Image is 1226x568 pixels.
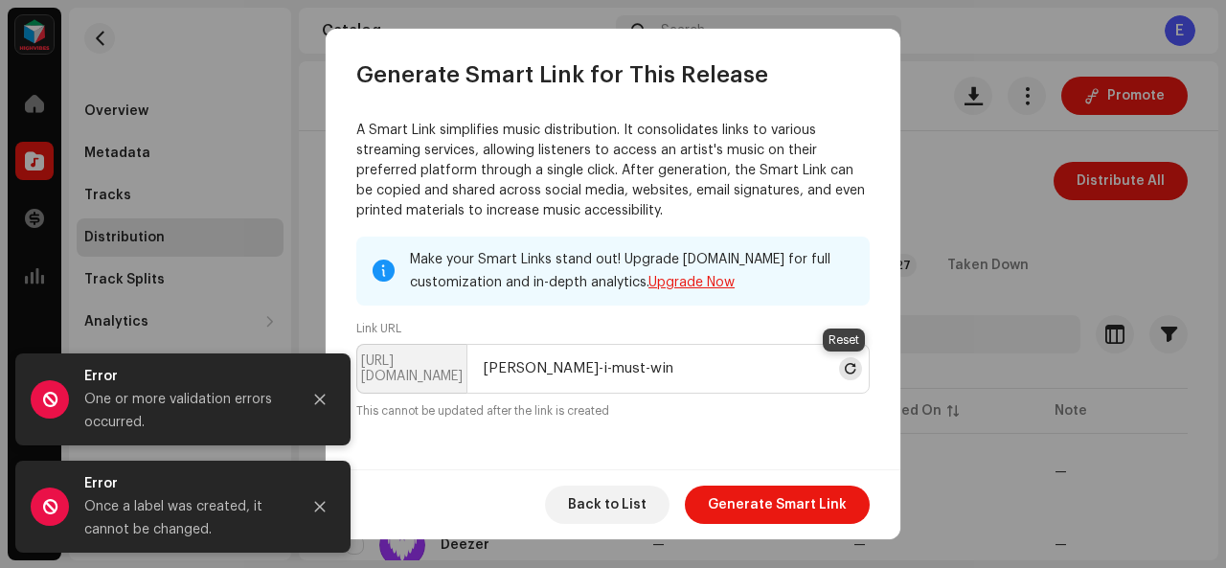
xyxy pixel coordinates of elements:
[410,248,854,294] div: Make your Smart Links stand out! Upgrade [DOMAIN_NAME] for full customization and in-depth analyt...
[301,380,339,419] button: Close
[685,486,870,524] button: Generate Smart Link
[84,388,285,434] div: One or more validation errors occurred.
[568,486,647,524] span: Back to List
[708,486,847,524] span: Generate Smart Link
[545,486,670,524] button: Back to List
[356,121,870,221] p: A Smart Link simplifies music distribution. It consolidates links to various streaming services, ...
[84,365,285,388] div: Error
[84,472,285,495] div: Error
[356,401,609,420] small: This cannot be updated after the link is created
[301,488,339,526] button: Close
[326,29,900,90] div: Generate Smart Link for This Release
[356,321,401,336] label: Link URL
[356,344,466,394] p-inputgroup-addon: [URL][DOMAIN_NAME]
[84,495,285,541] div: Once a label was created, it cannot be changed.
[648,276,735,289] a: Upgrade Now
